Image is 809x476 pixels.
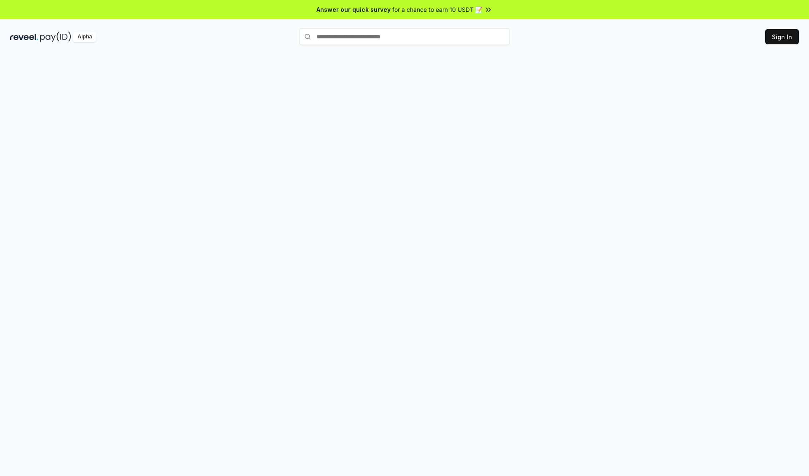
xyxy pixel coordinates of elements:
img: reveel_dark [10,32,38,42]
div: Alpha [73,32,96,42]
img: pay_id [40,32,71,42]
button: Sign In [765,29,799,44]
span: for a chance to earn 10 USDT 📝 [392,5,482,14]
span: Answer our quick survey [316,5,391,14]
